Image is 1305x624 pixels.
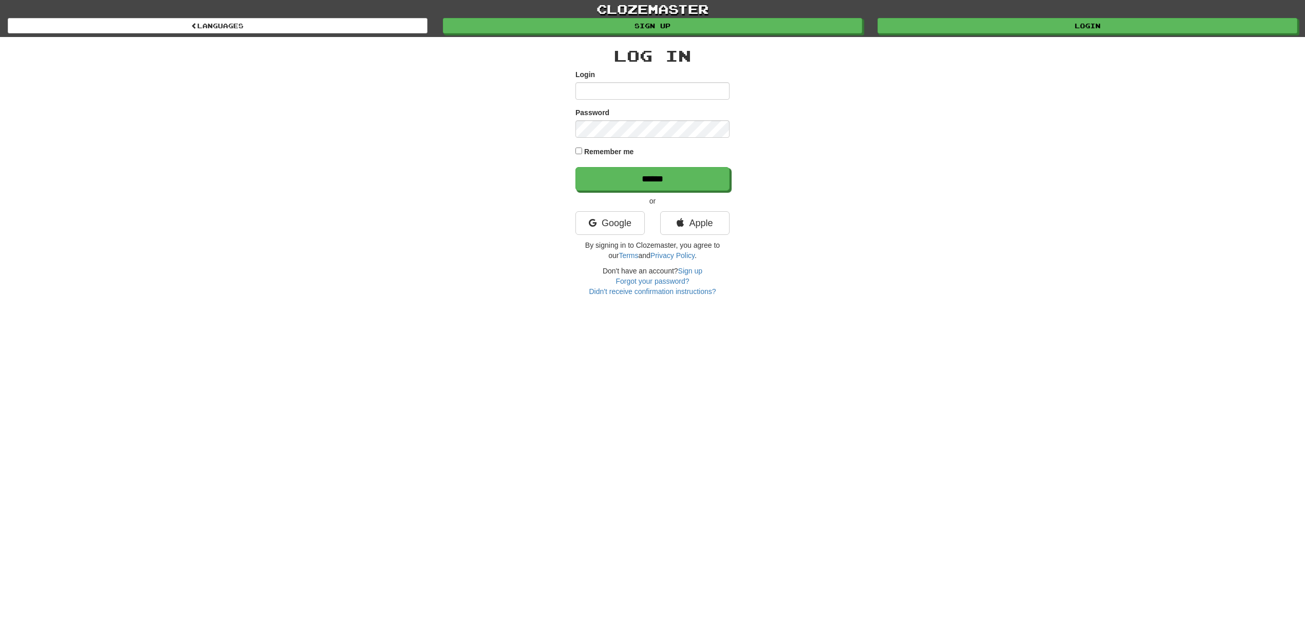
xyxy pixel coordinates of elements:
h2: Log In [575,47,730,64]
a: Apple [660,211,730,235]
a: Terms [619,251,638,260]
a: Languages [8,18,427,33]
a: Google [575,211,645,235]
label: Login [575,69,595,80]
label: Password [575,107,609,118]
a: Login [878,18,1297,33]
label: Remember me [584,146,634,157]
a: Sign up [678,267,702,275]
a: Sign up [443,18,863,33]
a: Privacy Policy [650,251,695,260]
a: Didn't receive confirmation instructions? [589,287,716,296]
p: By signing in to Clozemaster, you agree to our and . [575,240,730,261]
a: Forgot your password? [616,277,689,285]
div: Don't have an account? [575,266,730,297]
p: or [575,196,730,206]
